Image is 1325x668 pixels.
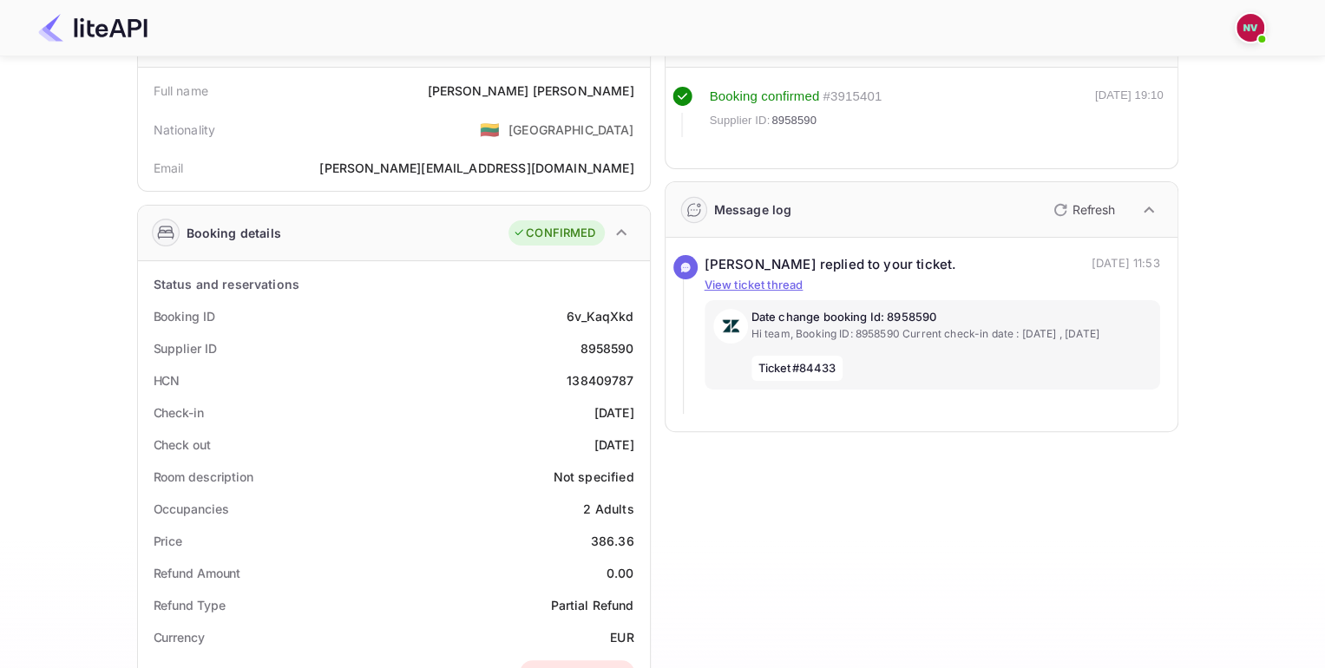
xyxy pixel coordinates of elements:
img: Nicholas Valbusa [1236,14,1264,42]
div: [PERSON_NAME] replied to your ticket. [705,255,957,275]
p: View ticket thread [705,277,1160,294]
span: Ticket #84433 [751,356,843,382]
span: 8958590 [771,112,817,129]
div: [DATE] 19:10 [1095,87,1164,137]
div: Booking details [187,224,281,242]
div: Supplier ID [154,339,217,357]
span: Supplier ID: [710,112,771,129]
div: Refund Type [154,596,226,614]
div: 0.00 [607,564,634,582]
p: Refresh [1072,200,1115,219]
div: Price [154,532,183,550]
div: Booking confirmed [710,87,820,107]
div: [GEOGRAPHIC_DATA] [508,121,634,139]
p: Date change booking Id: 8958590 [751,309,1151,326]
img: LiteAPI Logo [38,14,148,42]
div: 8958590 [580,339,633,357]
div: Check out [154,436,211,454]
p: Hi team, Booking ID: 8958590 Current check-in date : [DATE] , [DATE] [751,326,1151,342]
div: HCN [154,371,180,390]
div: Occupancies [154,500,229,518]
div: 386.36 [591,532,634,550]
div: 2 Adults [583,500,633,518]
div: CONFIRMED [513,225,595,242]
div: Email [154,159,184,177]
span: United States [480,114,500,145]
img: AwvSTEc2VUhQAAAAAElFTkSuQmCC [713,309,748,344]
div: Partial Refund [550,596,633,614]
div: [DATE] [594,436,634,454]
div: Not specified [554,468,634,486]
div: [DATE] [594,403,634,422]
div: Refund Amount [154,564,241,582]
div: Currency [154,628,205,646]
div: Full name [154,82,208,100]
div: [PERSON_NAME][EMAIL_ADDRESS][DOMAIN_NAME] [319,159,633,177]
div: 6v_KaqXkd [567,307,633,325]
div: # 3915401 [823,87,882,107]
div: Status and reservations [154,275,299,293]
div: Booking ID [154,307,215,325]
div: EUR [610,628,633,646]
div: Check-in [154,403,204,422]
div: 138409787 [567,371,633,390]
button: Refresh [1043,196,1122,224]
div: Message log [714,200,792,219]
div: [PERSON_NAME] [PERSON_NAME] [427,82,633,100]
div: Room description [154,468,253,486]
div: Nationality [154,121,216,139]
p: [DATE] 11:53 [1092,255,1160,275]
